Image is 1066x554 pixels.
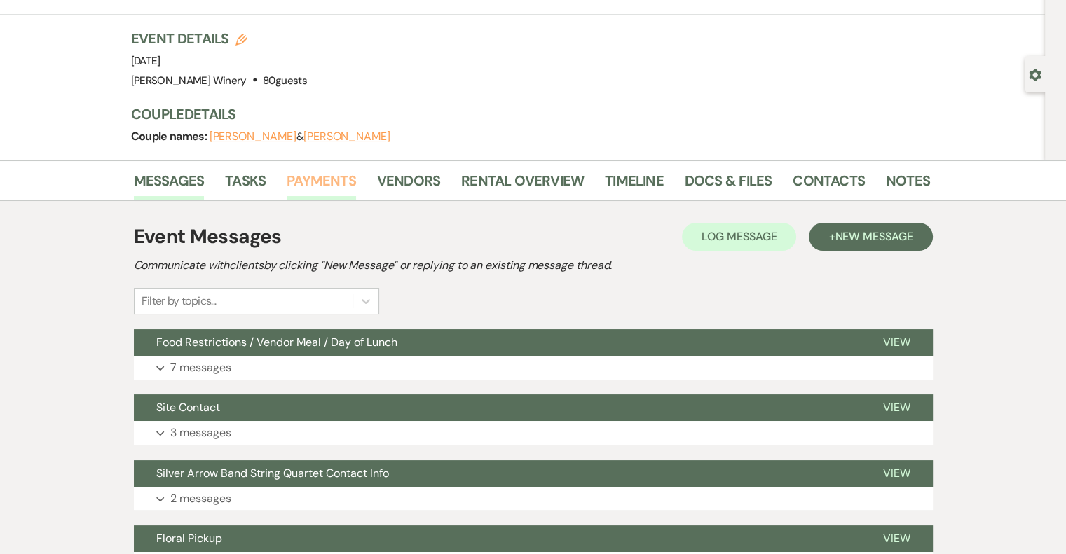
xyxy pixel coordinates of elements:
button: 3 messages [134,421,933,445]
span: Couple names: [131,129,210,144]
a: Tasks [225,169,266,200]
span: View [883,531,910,546]
a: Docs & Files [685,169,772,200]
button: [PERSON_NAME] [210,131,296,142]
span: View [883,335,910,349]
button: Floral Pickup [134,525,861,552]
span: New Message [835,229,913,244]
span: Floral Pickup [156,531,222,546]
span: View [883,466,910,480]
a: Contacts [793,169,865,200]
a: Payments [287,169,356,200]
a: Vendors [377,169,440,200]
span: [PERSON_NAME] Winery [131,74,247,88]
a: Rental Overview [461,169,584,200]
button: Log Message [682,223,796,251]
h1: Event Messages [134,222,282,251]
button: [PERSON_NAME] [303,131,390,142]
button: View [861,460,933,487]
button: +New Message [809,223,932,251]
button: Silver Arrow Band String Quartet Contact Info [134,460,861,487]
span: Food Restrictions / Vendor Meal / Day of Lunch [156,335,397,349]
h3: Event Details [131,29,307,48]
span: & [210,130,390,144]
h2: Communicate with clients by clicking "New Message" or replying to an existing message thread. [134,257,933,274]
a: Timeline [605,169,664,200]
span: [DATE] [131,54,160,68]
button: View [861,394,933,421]
h3: Couple Details [131,104,916,124]
button: View [861,525,933,552]
p: 2 messages [170,490,231,508]
button: View [861,329,933,356]
span: 80 guests [263,74,307,88]
button: 2 messages [134,487,933,511]
button: Site Contact [134,394,861,421]
button: Food Restrictions / Vendor Meal / Day of Lunch [134,329,861,356]
span: Log Message [702,229,777,244]
button: 7 messages [134,356,933,380]
button: Open lead details [1029,67,1041,81]
a: Messages [134,169,205,200]
p: 3 messages [170,424,231,442]
p: 7 messages [170,359,231,377]
div: Filter by topics... [142,293,217,310]
span: Site Contact [156,400,220,415]
span: Silver Arrow Band String Quartet Contact Info [156,466,389,480]
a: Notes [886,169,930,200]
span: View [883,400,910,415]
